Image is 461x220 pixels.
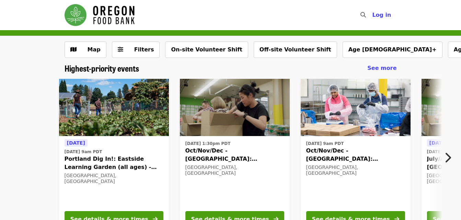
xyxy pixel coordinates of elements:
div: [GEOGRAPHIC_DATA], [GEOGRAPHIC_DATA] [65,173,163,184]
i: sliders-h icon [118,46,123,53]
div: Highest-priority events [59,63,402,73]
div: [GEOGRAPHIC_DATA], [GEOGRAPHIC_DATA] [306,164,405,176]
span: See more [367,65,396,71]
a: Highest-priority events [65,63,139,73]
div: [GEOGRAPHIC_DATA], [GEOGRAPHIC_DATA] [185,164,284,176]
time: [DATE] 9am PDT [306,140,344,147]
span: Map [88,46,101,53]
span: Oct/Nov/Dec - [GEOGRAPHIC_DATA]: Repack/Sort (age [DEMOGRAPHIC_DATA]+) [306,147,405,163]
span: Highest-priority events [65,62,139,74]
img: Portland Dig In!: Eastside Learning Garden (all ages) - Aug/Sept/Oct organized by Oregon Food Bank [59,79,169,136]
i: chevron-right icon [444,151,451,164]
span: Portland Dig In!: Eastside Learning Garden (all ages) - Aug/Sept/Oct [65,155,163,171]
a: See more [367,64,396,72]
button: Next item [438,148,461,167]
button: Off-site Volunteer Shift [254,41,337,58]
span: Filters [134,46,154,53]
span: Oct/Nov/Dec - [GEOGRAPHIC_DATA]: Repack/Sort (age [DEMOGRAPHIC_DATA]+) [185,147,284,163]
button: Filters (0 selected) [112,41,160,58]
input: Search [370,7,376,23]
button: Show map view [65,41,106,58]
img: Oregon Food Bank - Home [65,4,135,26]
i: map icon [70,46,77,53]
img: Oct/Nov/Dec - Beaverton: Repack/Sort (age 10+) organized by Oregon Food Bank [301,79,411,136]
time: [DATE] 1:30pm PDT [185,140,231,147]
button: Age [DEMOGRAPHIC_DATA]+ [343,41,442,58]
span: Log in [372,12,391,18]
time: [DATE] 9am PDT [65,149,102,155]
span: [DATE] [67,140,85,146]
button: On-site Volunteer Shift [165,41,248,58]
img: Oct/Nov/Dec - Portland: Repack/Sort (age 8+) organized by Oregon Food Bank [180,79,290,136]
button: Log in [367,8,396,22]
i: search icon [360,12,366,18]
